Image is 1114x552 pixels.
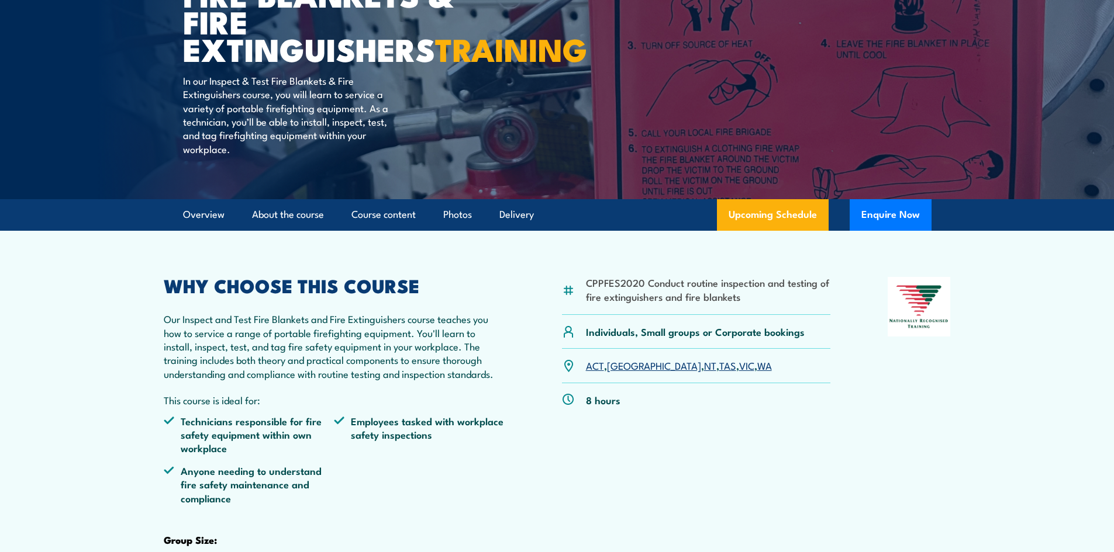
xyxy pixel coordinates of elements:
[183,74,396,155] p: In our Inspect & Test Fire Blankets & Fire Extinguishers course, you will learn to service a vari...
[183,199,225,230] a: Overview
[739,358,754,372] a: VIC
[586,359,772,372] p: , , , , ,
[435,24,587,72] strong: TRAINING
[164,532,217,547] strong: Group Size:
[586,393,620,407] p: 8 hours
[757,358,772,372] a: WA
[164,312,505,380] p: Our Inspect and Test Fire Blankets and Fire Extinguishers course teaches you how to service a ran...
[443,199,472,230] a: Photos
[334,414,505,455] li: Employees tasked with workplace safety inspections
[607,358,701,372] a: [GEOGRAPHIC_DATA]
[888,277,951,336] img: Nationally Recognised Training logo.
[704,358,716,372] a: NT
[351,199,416,230] a: Course content
[717,199,829,231] a: Upcoming Schedule
[586,325,805,338] p: Individuals, Small groups or Corporate bookings
[586,358,604,372] a: ACT
[586,276,831,303] li: CPPFES2020 Conduct routine inspection and testing of fire extinguishers and fire blankets
[499,199,534,230] a: Delivery
[164,277,505,293] h2: WHY CHOOSE THIS COURSE
[719,358,736,372] a: TAS
[164,393,505,407] p: This course is ideal for:
[164,464,334,505] li: Anyone needing to understand fire safety maintenance and compliance
[164,414,334,455] li: Technicians responsible for fire safety equipment within own workplace
[252,199,324,230] a: About the course
[850,199,932,231] button: Enquire Now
